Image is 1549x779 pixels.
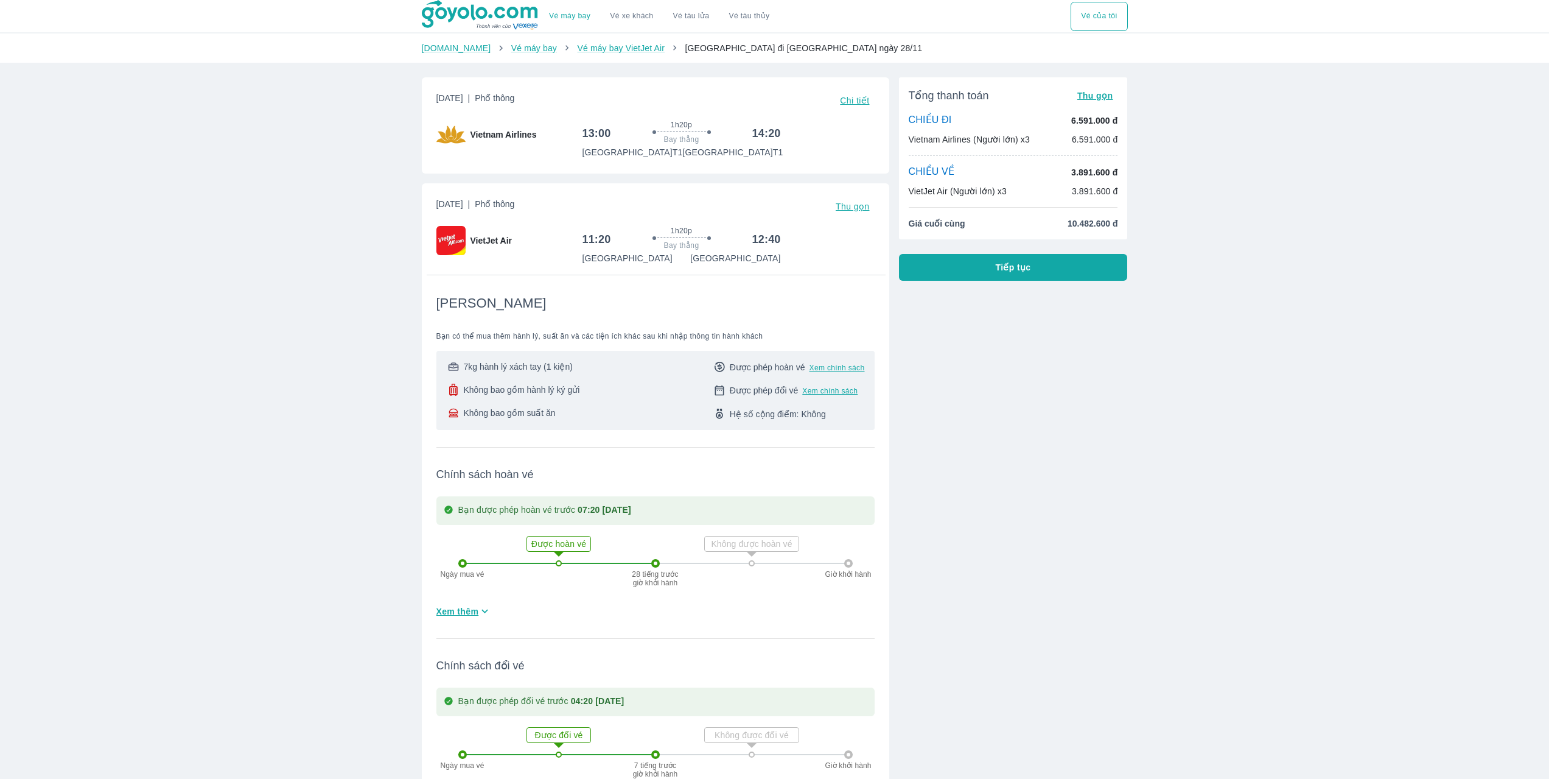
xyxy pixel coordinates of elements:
[582,126,611,141] h6: 13:00
[422,42,1128,54] nav: breadcrumb
[909,133,1030,146] p: Vietnam Airlines (Người lớn) x3
[690,252,780,264] p: [GEOGRAPHIC_DATA]
[436,295,547,312] span: [PERSON_NAME]
[577,43,664,53] a: Vé máy bay VietJet Air
[468,199,470,209] span: |
[458,695,624,709] p: Bạn được phép đổi vé trước
[435,570,490,579] p: Ngày mua vé
[475,199,514,209] span: Phổ thông
[1072,87,1118,104] button: Thu gọn
[909,88,989,103] span: Tổng thanh toán
[996,261,1031,273] span: Tiếp tục
[1071,115,1117,127] p: 6.591.000 đ
[1068,217,1118,230] span: 10.482.600 đ
[435,761,490,770] p: Ngày mua vé
[582,146,683,158] p: [GEOGRAPHIC_DATA] T1
[470,129,537,141] span: Vietnam Airlines
[835,92,874,109] button: Chi tiết
[578,505,631,515] strong: 07:20 [DATE]
[539,2,779,31] div: choose transportation mode
[730,408,826,420] span: Hệ số cộng điểm: Không
[671,226,692,236] span: 1h20p
[582,252,673,264] p: [GEOGRAPHIC_DATA]
[549,12,590,21] a: Vé máy bay
[899,254,1128,281] button: Tiếp tục
[1077,91,1113,100] span: Thu gọn
[719,2,779,31] button: Vé tàu thủy
[671,120,692,130] span: 1h20p
[909,185,1007,197] p: VietJet Air (Người lớn) x3
[706,538,797,550] p: Không được hoàn vé
[470,234,512,247] span: VietJet Air
[610,12,653,21] a: Vé xe khách
[809,363,865,373] button: Xem chính sách
[840,96,869,105] span: Chi tiết
[706,729,797,741] p: Không được đổi vé
[821,570,876,579] p: Giờ khởi hành
[685,43,922,53] span: [GEOGRAPHIC_DATA] đi [GEOGRAPHIC_DATA] ngày 28/11
[802,386,858,396] button: Xem chính sách
[663,2,719,31] a: Vé tàu lửa
[528,538,589,550] p: Được hoàn vé
[468,93,470,103] span: |
[664,241,699,250] span: Bay thẳng
[475,93,514,103] span: Phổ thông
[1071,2,1127,31] div: choose transportation mode
[511,43,557,53] a: Vé máy bay
[464,361,573,373] span: 7kg hành lý xách tay (1 kiện)
[682,146,783,158] p: [GEOGRAPHIC_DATA] T1
[436,198,515,215] span: [DATE]
[909,217,965,230] span: Giá cuối cùng
[821,761,876,770] p: Giờ khởi hành
[1071,2,1127,31] button: Vé của tôi
[432,601,497,621] button: Xem thêm
[422,43,491,53] a: [DOMAIN_NAME]
[909,114,952,127] p: CHIỀU ĐI
[436,92,515,109] span: [DATE]
[464,407,556,419] span: Không bao gồm suất ăn
[436,605,479,618] span: Xem thêm
[571,696,624,706] strong: 04:20 [DATE]
[631,761,680,778] p: 7 tiếng trước giờ khởi hành
[631,570,680,587] p: 28 tiếng trước giờ khởi hành
[436,467,875,482] span: Chính sách hoàn vé
[730,361,805,373] span: Được phép hoàn vé
[528,729,589,741] p: Được đổi vé
[831,198,875,215] button: Thu gọn
[464,384,580,396] span: Không bao gồm hành lý ký gửi
[664,135,699,144] span: Bay thẳng
[1072,185,1118,197] p: 3.891.600 đ
[909,166,955,179] p: CHIỀU VỀ
[1072,133,1118,146] p: 6.591.000 đ
[752,232,781,247] h6: 12:40
[458,504,631,518] p: Bạn được phép hoàn vé trước
[730,384,799,397] span: Được phép đổi vé
[752,126,781,141] h6: 14:20
[436,331,875,341] span: Bạn có thể mua thêm hành lý, suất ăn và các tiện ích khác sau khi nhập thông tin hành khách
[836,202,870,211] span: Thu gọn
[1071,166,1117,178] p: 3.891.600 đ
[436,658,875,673] span: Chính sách đổi vé
[582,232,611,247] h6: 11:20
